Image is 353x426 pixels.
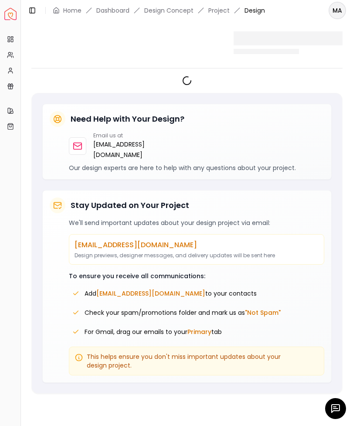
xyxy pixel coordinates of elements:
span: Add to your contacts [85,289,257,298]
span: This helps ensure you don't miss important updates about your design project. [87,352,319,370]
p: Our design experts are here to help with any questions about your project. [69,164,324,172]
p: Email us at [93,132,145,139]
p: To ensure you receive all communications: [69,272,324,280]
p: Design previews, designer messages, and delivery updates will be sent here [75,252,319,259]
a: [EMAIL_ADDRESS][DOMAIN_NAME] [93,139,145,160]
a: Home [63,6,81,15]
span: Design [244,6,265,15]
span: [EMAIL_ADDRESS][DOMAIN_NAME] [96,289,205,298]
a: Spacejoy [4,8,17,20]
nav: breadcrumb [53,6,265,15]
span: MA [329,3,345,18]
a: Dashboard [96,6,129,15]
span: Primary [187,327,211,336]
p: We'll send important updates about your design project via email: [69,218,324,227]
h5: Need Help with Your Design? [71,113,184,125]
h5: Stay Updated on Your Project [71,199,189,211]
button: MA [329,2,346,19]
span: For Gmail, drag our emails to your tab [85,327,222,336]
img: Spacejoy Logo [4,8,17,20]
span: Check your spam/promotions folder and mark us as [85,308,281,317]
p: [EMAIL_ADDRESS][DOMAIN_NAME] [75,240,319,250]
li: Design Concept [144,6,193,15]
a: Project [208,6,230,15]
span: "Not Spam" [245,308,281,317]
